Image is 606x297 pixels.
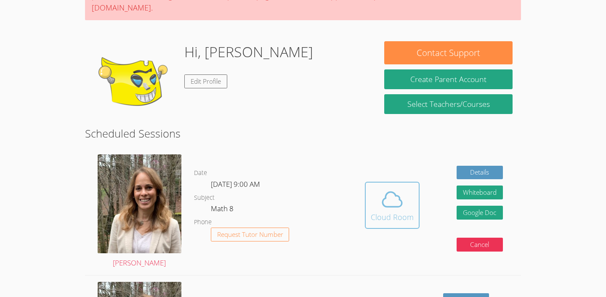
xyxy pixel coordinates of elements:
[457,166,503,180] a: Details
[384,94,512,114] a: Select Teachers/Courses
[85,125,521,141] h2: Scheduled Sessions
[371,211,414,223] div: Cloud Room
[211,203,235,217] dd: Math 8
[194,168,207,178] dt: Date
[217,231,283,238] span: Request Tutor Number
[384,69,512,89] button: Create Parent Account
[93,41,178,125] img: default.png
[194,193,215,203] dt: Subject
[184,74,227,88] a: Edit Profile
[184,41,313,63] h1: Hi, [PERSON_NAME]
[457,186,503,199] button: Whiteboard
[194,217,212,228] dt: Phone
[457,238,503,252] button: Cancel
[457,206,503,220] a: Google Doc
[211,228,290,241] button: Request Tutor Number
[384,41,512,64] button: Contact Support
[98,154,181,253] img: avatar.png
[98,154,181,269] a: [PERSON_NAME]
[211,179,260,189] span: [DATE] 9:00 AM
[365,182,420,229] button: Cloud Room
